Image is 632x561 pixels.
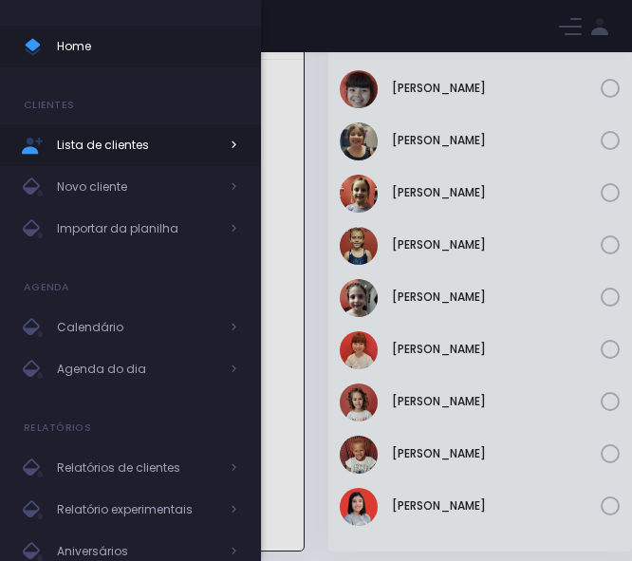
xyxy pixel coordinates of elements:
[24,269,70,307] h4: Agenda
[57,133,218,158] span: Lista de clientes
[24,409,91,447] h4: Relatórios
[57,315,218,340] span: Calendário
[57,216,218,241] span: Importar da planilha
[24,86,74,124] h4: Clientes
[57,357,218,382] span: Agenda do dia
[57,456,218,480] span: Relatórios de clientes
[57,34,237,59] span: Home
[57,497,218,522] span: Relatório experimentais
[57,175,218,199] span: Novo cliente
